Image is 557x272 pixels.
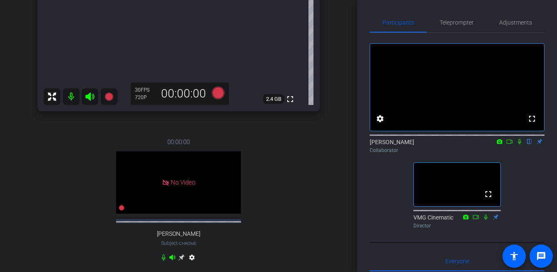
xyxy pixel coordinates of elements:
[161,240,196,247] span: Subject
[370,147,545,154] div: Collaborator
[413,222,501,230] div: Director
[285,94,295,104] mat-icon: fullscreen
[157,230,200,237] span: [PERSON_NAME]
[187,254,197,264] mat-icon: settings
[179,241,196,246] span: Chrome
[536,251,546,261] mat-icon: message
[375,114,385,124] mat-icon: settings
[445,258,469,264] span: Everyone
[383,20,414,25] span: Participants
[370,138,545,154] div: [PERSON_NAME]
[171,179,195,186] span: No Video
[527,114,537,124] mat-icon: fullscreen
[509,251,519,261] mat-icon: accessibility
[525,137,535,145] mat-icon: flip
[499,20,532,25] span: Adjustments
[135,87,156,93] div: 30
[440,20,474,25] span: Teleprompter
[413,213,501,230] div: VMG Cinematic
[263,94,284,104] span: 2.4 GB
[135,94,156,101] div: 720P
[167,137,190,147] span: 00:00:00
[141,87,149,93] span: FPS
[178,240,179,246] span: -
[156,87,211,101] div: 00:00:00
[483,189,493,199] mat-icon: fullscreen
